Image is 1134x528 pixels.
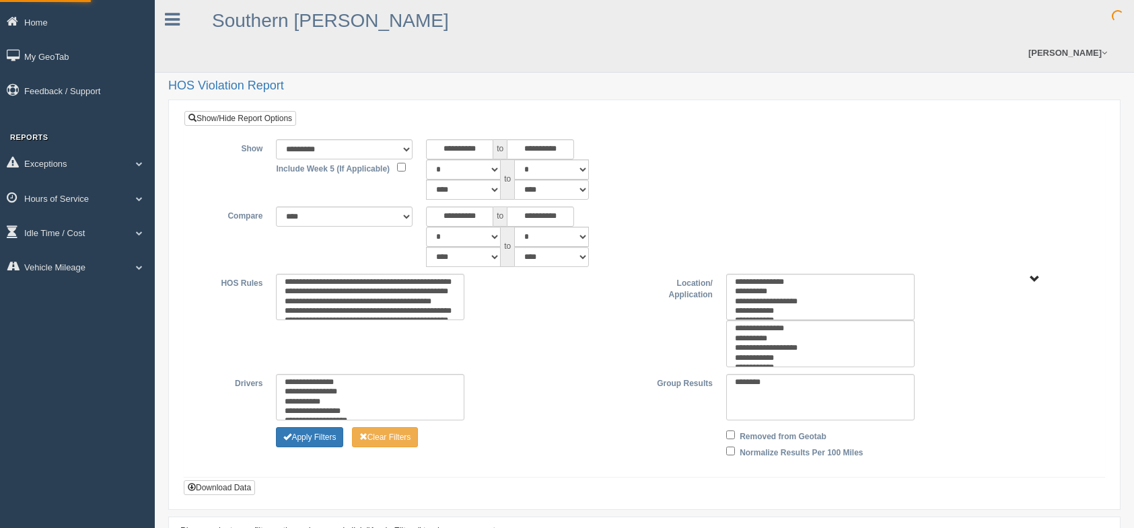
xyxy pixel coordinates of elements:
label: Group Results [644,374,719,390]
label: HOS Rules [194,274,269,290]
a: Southern [PERSON_NAME] [212,10,449,31]
span: to [493,206,507,227]
a: [PERSON_NAME] [1022,34,1114,72]
label: Normalize Results Per 100 Miles [740,443,863,459]
label: Include Week 5 (If Applicable) [276,159,390,176]
a: Show/Hide Report Options [184,111,296,126]
span: to [501,227,514,267]
span: to [493,139,507,159]
label: Show [194,139,269,155]
button: Change Filter Options [352,427,419,447]
label: Removed from Geotab [740,427,826,443]
label: Drivers [194,374,269,390]
span: to [501,159,514,200]
button: Download Data [184,480,255,495]
label: Compare [194,206,269,223]
button: Change Filter Options [276,427,343,447]
label: Location/ Application [644,274,719,301]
